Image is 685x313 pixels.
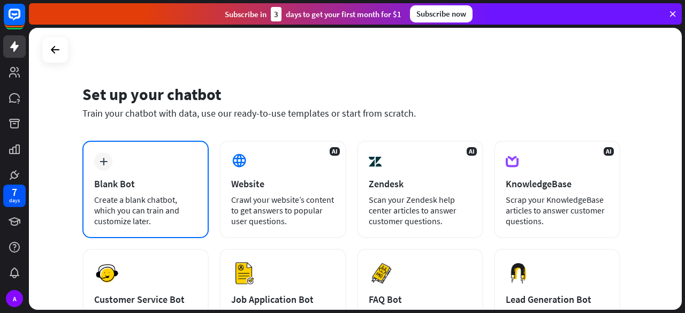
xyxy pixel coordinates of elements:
button: Open LiveChat chat widget [9,4,41,36]
div: Customer Service Bot [94,293,197,306]
div: Scrap your KnowledgeBase articles to answer customer questions. [506,194,608,226]
a: 7 days [3,185,26,207]
div: Website [231,178,334,190]
i: plus [100,158,108,165]
div: A [6,290,23,307]
div: KnowledgeBase [506,178,608,190]
div: FAQ Bot [369,293,471,306]
div: Set up your chatbot [82,84,620,104]
div: Job Application Bot [231,293,334,306]
div: Create a blank chatbot, which you can train and customize later. [94,194,197,226]
div: Subscribe in days to get your first month for $1 [225,7,401,21]
div: Lead Generation Bot [506,293,608,306]
div: Crawl your website’s content to get answers to popular user questions. [231,194,334,226]
div: Zendesk [369,178,471,190]
span: AI [330,147,340,156]
div: Subscribe now [410,5,473,22]
span: AI [604,147,614,156]
div: Scan your Zendesk help center articles to answer customer questions. [369,194,471,226]
div: Train your chatbot with data, use our ready-to-use templates or start from scratch. [82,107,620,119]
div: days [9,197,20,204]
div: Blank Bot [94,178,197,190]
div: 3 [271,7,281,21]
div: 7 [12,187,17,197]
span: AI [467,147,477,156]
